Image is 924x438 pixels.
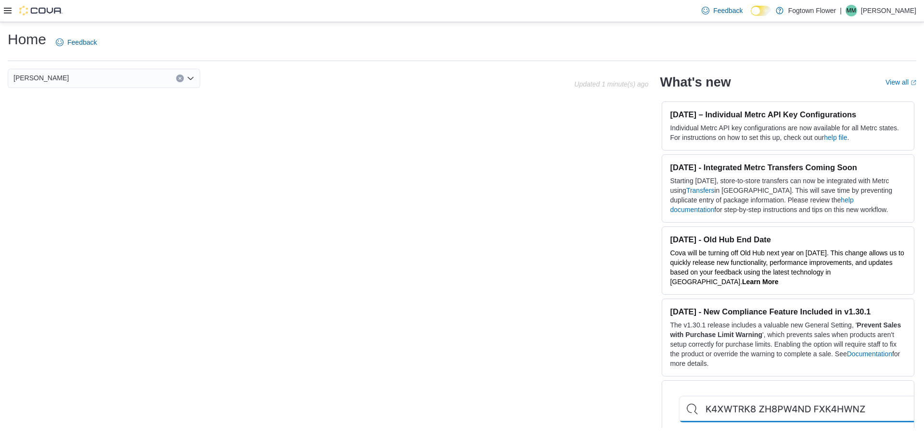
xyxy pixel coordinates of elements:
p: Fogtown Flower [788,5,836,16]
button: Clear input [176,75,184,82]
button: Open list of options [187,75,194,82]
a: Feedback [52,33,101,52]
p: [PERSON_NAME] [861,5,916,16]
span: [PERSON_NAME] [13,72,69,84]
a: Transfers [686,187,715,194]
a: help documentation [670,196,853,213]
input: Dark Mode [751,6,771,16]
p: Starting [DATE], store-to-store transfers can now be integrated with Metrc using in [GEOGRAPHIC_D... [670,176,906,214]
p: The v1.30.1 release includes a valuable new General Setting, ' ', which prevents sales when produ... [670,320,906,368]
h3: [DATE] – Individual Metrc API Key Configurations [670,110,906,119]
span: Feedback [713,6,743,15]
span: Feedback [67,38,97,47]
svg: External link [911,80,916,86]
h3: [DATE] - New Compliance Feature Included in v1.30.1 [670,307,906,316]
a: Feedback [698,1,746,20]
p: Individual Metrc API key configurations are now available for all Metrc states. For instructions ... [670,123,906,142]
h3: [DATE] - Old Hub End Date [670,235,906,244]
h2: What's new [660,75,731,90]
p: | [840,5,842,16]
p: Updated 1 minute(s) ago [574,80,648,88]
span: MM [847,5,856,16]
h1: Home [8,30,46,49]
div: Max Mirkin [846,5,857,16]
img: Cova [19,6,63,15]
a: View allExternal link [885,78,916,86]
span: Cova will be turning off Old Hub next year on [DATE]. This change allows us to quickly release ne... [670,249,904,286]
a: Learn More [742,278,778,286]
strong: Prevent Sales with Purchase Limit Warning [670,321,901,338]
a: Documentation [847,350,892,358]
a: help file [824,134,847,141]
h3: [DATE] - Integrated Metrc Transfers Coming Soon [670,163,906,172]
